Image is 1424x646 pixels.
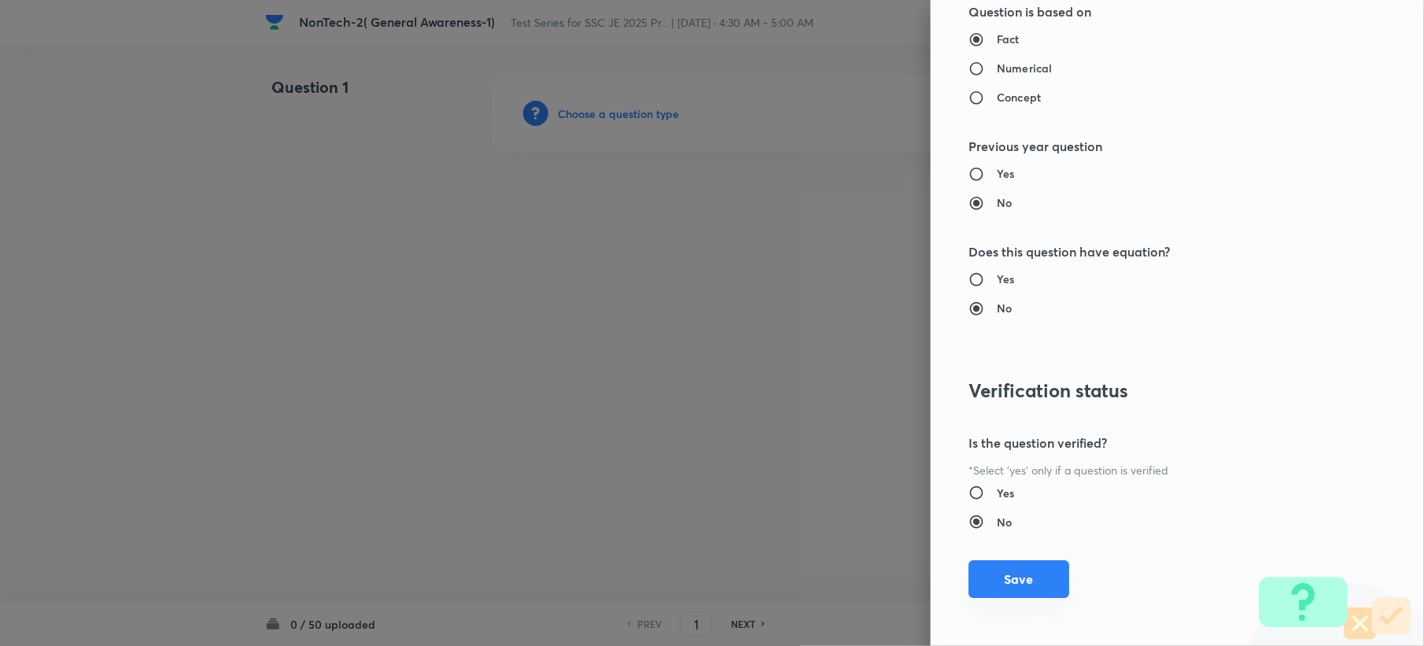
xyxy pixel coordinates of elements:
h6: No [997,300,1012,316]
h3: Verification status [968,379,1334,402]
h6: Numerical [997,60,1052,76]
h5: Question is based on [968,2,1334,21]
h6: Yes [997,485,1014,501]
h5: Previous year question [968,137,1334,156]
h6: No [997,514,1012,530]
h6: Concept [997,89,1041,105]
h6: Fact [997,31,1020,47]
h5: Does this question have equation? [968,242,1334,261]
h6: Yes [997,271,1014,287]
p: *Select 'yes' only if a question is verified [968,462,1334,478]
h6: No [997,194,1012,211]
h5: Is the question verified? [968,434,1334,452]
button: Save [968,560,1069,598]
h6: Yes [997,165,1014,182]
